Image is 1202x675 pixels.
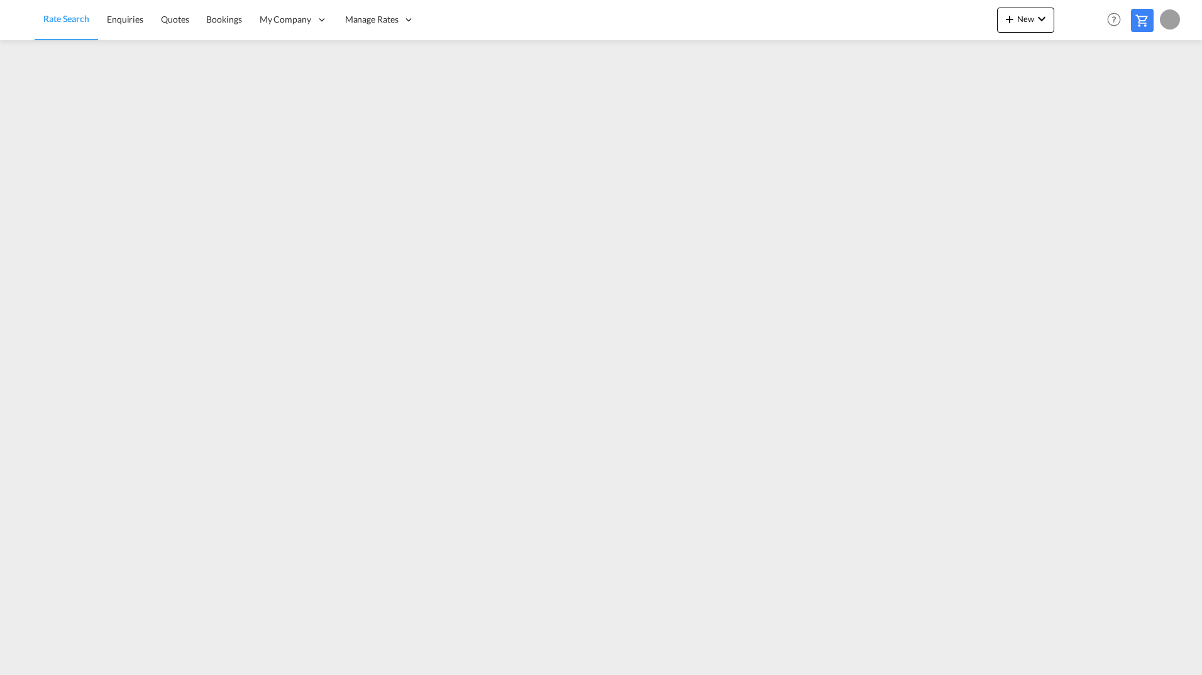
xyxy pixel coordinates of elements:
span: Manage Rates [345,13,399,26]
span: Bookings [206,14,241,25]
button: icon-plus 400-fgNewicon-chevron-down [997,8,1054,33]
span: Enquiries [107,14,143,25]
span: Rate Search [43,13,89,24]
span: New [1002,14,1049,24]
span: Quotes [161,14,189,25]
span: Help [1103,9,1125,30]
md-icon: icon-chevron-down [1034,11,1049,26]
md-icon: icon-plus 400-fg [1002,11,1017,26]
span: My Company [260,13,311,26]
div: Help [1103,9,1131,31]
